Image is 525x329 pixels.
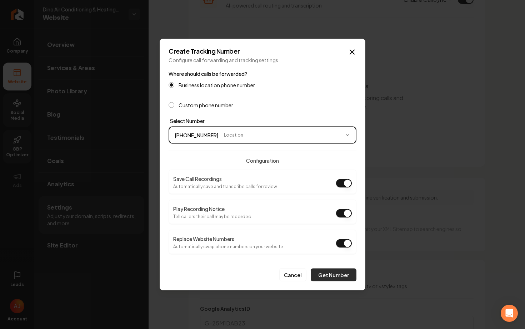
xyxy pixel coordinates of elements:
h2: Create Tracking Number [169,48,356,54]
p: Tell callers their call may be recorded [173,214,251,220]
label: Business location phone number [179,83,255,88]
button: Get Number [311,269,356,281]
label: Custom phone number [179,103,233,108]
p: Automatically save and transcribe calls for review [173,184,277,190]
p: Configure call forwarding and tracking settings [169,57,356,64]
label: Where should calls be forwarded? [169,70,247,77]
button: Cancel [279,269,306,281]
label: Replace Website Numbers [173,236,234,242]
label: Select Number [170,118,205,124]
h4: Configuration [169,157,356,164]
label: Save Call Recordings [173,176,222,182]
p: Automatically swap phone numbers on your website [173,244,283,250]
label: Play Recording Notice [173,206,225,212]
